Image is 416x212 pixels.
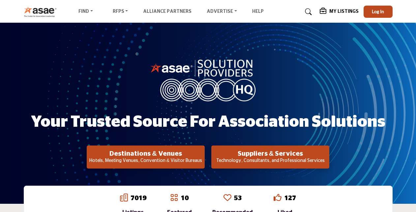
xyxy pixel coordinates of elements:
a: Search [299,7,316,17]
img: Site Logo [24,6,60,17]
a: Find [74,7,98,16]
a: 127 [284,195,296,201]
button: Suppliers & Services Technology, Consultants, and Professional Services [211,146,329,169]
i: Go to Liked [274,194,282,201]
span: Log In [372,9,384,14]
a: 10 [181,195,189,201]
a: 7019 [131,195,146,201]
a: Go to Recommended [223,194,231,203]
img: image [150,58,266,101]
p: Hotels, Meeting Venues, Convention & Visitor Bureaus [89,158,203,164]
h2: Suppliers & Services [213,150,327,158]
a: Go to Featured [170,194,178,203]
a: 53 [234,195,242,201]
button: Log In [364,6,393,18]
button: Destinations & Venues Hotels, Meeting Venues, Convention & Visitor Bureaus [87,146,205,169]
h1: Your Trusted Source for Association Solutions [31,112,385,132]
h5: My Listings [329,9,359,14]
div: My Listings [320,8,359,16]
a: Advertise [202,7,242,16]
a: Help [252,9,264,14]
h2: Destinations & Venues [89,150,203,158]
a: Alliance Partners [143,9,192,14]
p: Technology, Consultants, and Professional Services [213,158,327,164]
a: RFPs [108,7,133,16]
